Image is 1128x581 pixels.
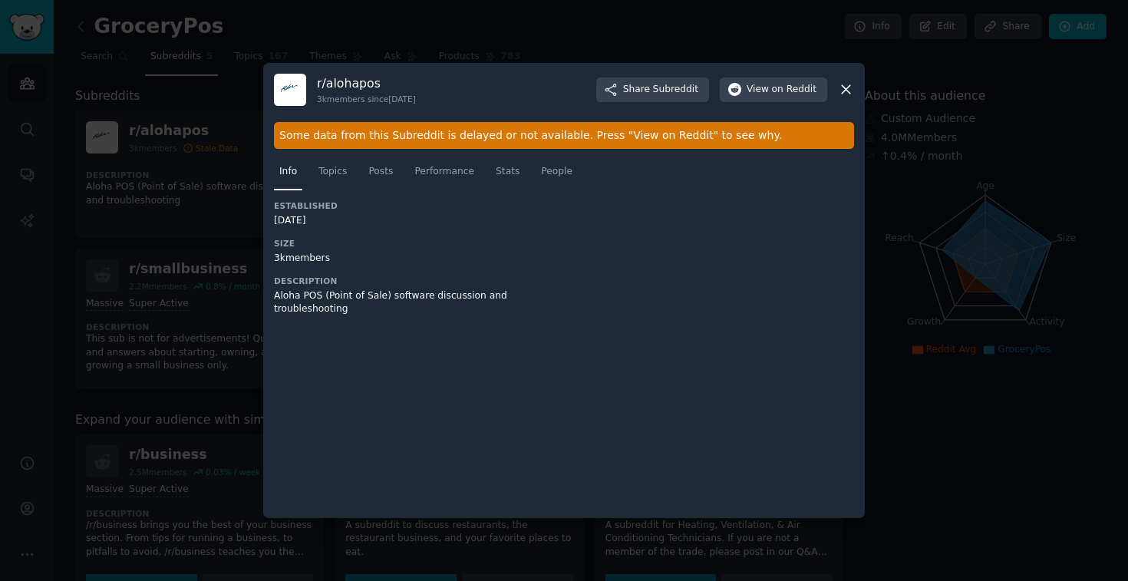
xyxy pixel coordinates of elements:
[274,160,302,191] a: Info
[274,214,564,228] div: [DATE]
[274,74,306,106] img: alohapos
[536,160,578,191] a: People
[274,238,564,249] h3: Size
[274,276,564,286] h3: Description
[274,200,564,211] h3: Established
[596,78,709,102] button: ShareSubreddit
[279,165,297,179] span: Info
[747,83,816,97] span: View
[772,83,816,97] span: on Reddit
[274,252,564,266] div: 3k members
[414,165,474,179] span: Performance
[317,75,416,91] h3: r/ alohapos
[653,83,698,97] span: Subreddit
[720,78,827,102] button: Viewon Reddit
[409,160,480,191] a: Performance
[368,165,393,179] span: Posts
[490,160,525,191] a: Stats
[363,160,398,191] a: Posts
[541,165,572,179] span: People
[274,122,854,149] div: Some data from this Subreddit is delayed or not available. Press "View on Reddit" to see why.
[496,165,519,179] span: Stats
[274,289,564,316] div: Aloha POS (Point of Sale) software discussion and troubleshooting
[318,165,347,179] span: Topics
[623,83,698,97] span: Share
[317,94,416,104] div: 3k members since [DATE]
[313,160,352,191] a: Topics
